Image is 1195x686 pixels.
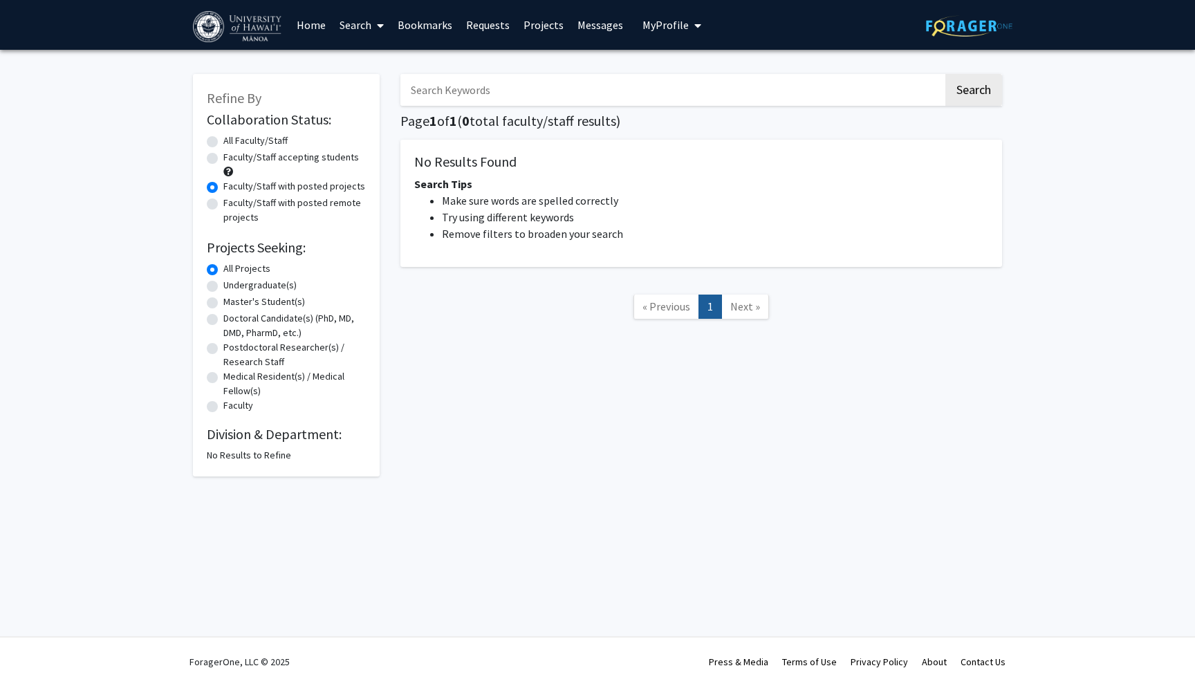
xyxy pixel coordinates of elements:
[442,192,988,209] li: Make sure words are spelled correctly
[571,1,630,49] a: Messages
[290,1,333,49] a: Home
[207,426,366,443] h2: Division & Department:
[961,656,1006,668] a: Contact Us
[698,295,722,319] a: 1
[223,196,366,225] label: Faculty/Staff with posted remote projects
[414,154,988,170] h5: No Results Found
[223,261,270,276] label: All Projects
[450,112,457,129] span: 1
[926,15,1012,37] img: ForagerOne Logo
[429,112,437,129] span: 1
[782,656,837,668] a: Terms of Use
[462,112,470,129] span: 0
[223,369,366,398] label: Medical Resident(s) / Medical Fellow(s)
[223,278,297,293] label: Undergraduate(s)
[207,239,366,256] h2: Projects Seeking:
[922,656,947,668] a: About
[223,295,305,309] label: Master's Student(s)
[442,225,988,242] li: Remove filters to broaden your search
[459,1,517,49] a: Requests
[223,311,366,340] label: Doctoral Candidate(s) (PhD, MD, DMD, PharmD, etc.)
[189,638,290,686] div: ForagerOne, LLC © 2025
[333,1,391,49] a: Search
[517,1,571,49] a: Projects
[414,177,472,191] span: Search Tips
[193,11,284,42] img: University of Hawaiʻi at Mānoa Logo
[709,656,768,668] a: Press & Media
[945,74,1002,106] button: Search
[642,299,690,313] span: « Previous
[223,150,359,165] label: Faculty/Staff accepting students
[207,111,366,128] h2: Collaboration Status:
[391,1,459,49] a: Bookmarks
[851,656,908,668] a: Privacy Policy
[400,281,1002,337] nav: Page navigation
[442,209,988,225] li: Try using different keywords
[10,624,59,676] iframe: Chat
[730,299,760,313] span: Next »
[223,179,365,194] label: Faculty/Staff with posted projects
[400,74,943,106] input: Search Keywords
[223,398,253,413] label: Faculty
[721,295,769,319] a: Next Page
[207,448,366,463] div: No Results to Refine
[400,113,1002,129] h1: Page of ( total faculty/staff results)
[223,340,366,369] label: Postdoctoral Researcher(s) / Research Staff
[207,89,261,106] span: Refine By
[642,18,689,32] span: My Profile
[223,133,288,148] label: All Faculty/Staff
[633,295,699,319] a: Previous Page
